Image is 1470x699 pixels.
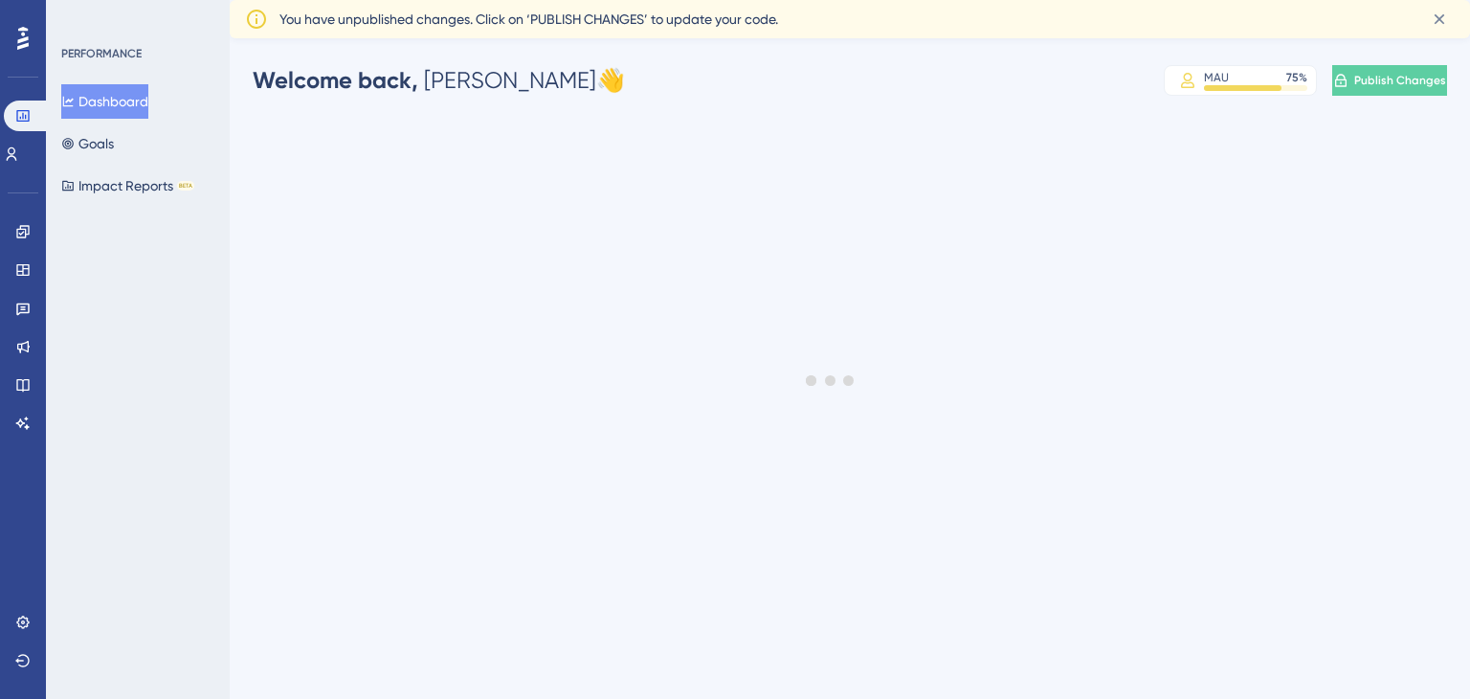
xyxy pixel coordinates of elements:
div: [PERSON_NAME] 👋 [253,65,625,96]
span: Publish Changes [1354,73,1446,88]
div: MAU [1204,70,1229,85]
span: You have unpublished changes. Click on ‘PUBLISH CHANGES’ to update your code. [279,8,778,31]
div: BETA [177,181,194,191]
button: Publish Changes [1332,65,1447,96]
div: 75 % [1286,70,1307,85]
button: Goals [61,126,114,161]
span: Welcome back, [253,66,418,94]
button: Dashboard [61,84,148,119]
button: Impact ReportsBETA [61,169,194,203]
div: PERFORMANCE [61,46,142,61]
